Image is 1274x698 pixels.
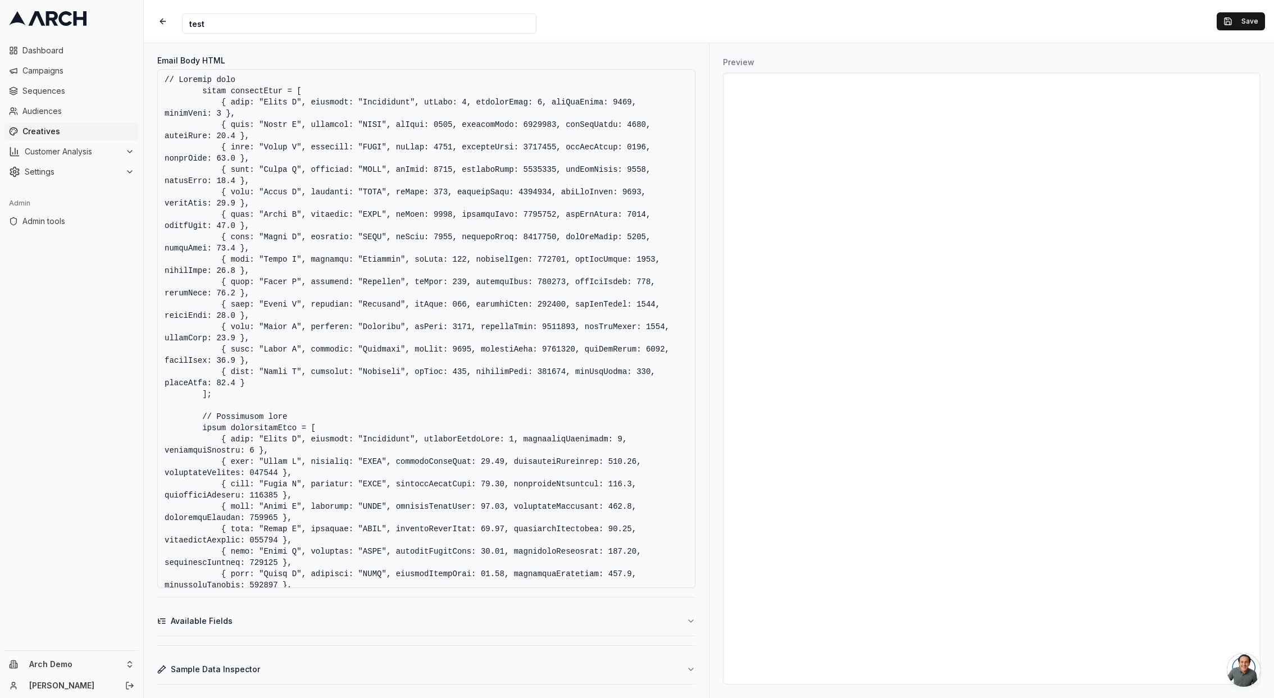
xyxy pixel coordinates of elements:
span: Settings [25,166,121,177]
button: Arch Demo [4,655,139,673]
button: Log out [122,678,138,694]
a: Admin tools [4,212,139,230]
input: Internal Creative Name [182,13,536,34]
iframe: Preview for test [724,73,1260,684]
button: Settings [4,163,139,181]
button: Sample Data Inspector [157,655,695,684]
button: Customer Analysis [4,143,139,161]
label: Email Body HTML [157,57,695,65]
span: Campaigns [22,65,134,76]
span: Arch Demo [29,659,121,669]
a: Audiences [4,102,139,120]
span: Available Fields [171,615,233,627]
button: Save [1217,12,1265,30]
span: Audiences [22,106,134,117]
h3: Preview [723,57,1261,68]
textarea: // Loremip dolo sitam consectEtur = [ { adip: "Elits D", eiusmodt: "Incididunt", utLabo: 4, etdol... [157,69,695,588]
span: Customer Analysis [25,146,121,157]
span: Dashboard [22,45,134,56]
button: Available Fields [157,606,695,636]
span: Sample Data Inspector [171,664,260,675]
a: [PERSON_NAME] [29,680,113,691]
span: Creatives [22,126,134,137]
span: Sequences [22,85,134,97]
a: Dashboard [4,42,139,60]
a: Campaigns [4,62,139,80]
a: Open chat [1227,653,1261,687]
div: Admin [4,194,139,212]
a: Creatives [4,122,139,140]
a: Sequences [4,82,139,100]
span: Admin tools [22,216,134,227]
